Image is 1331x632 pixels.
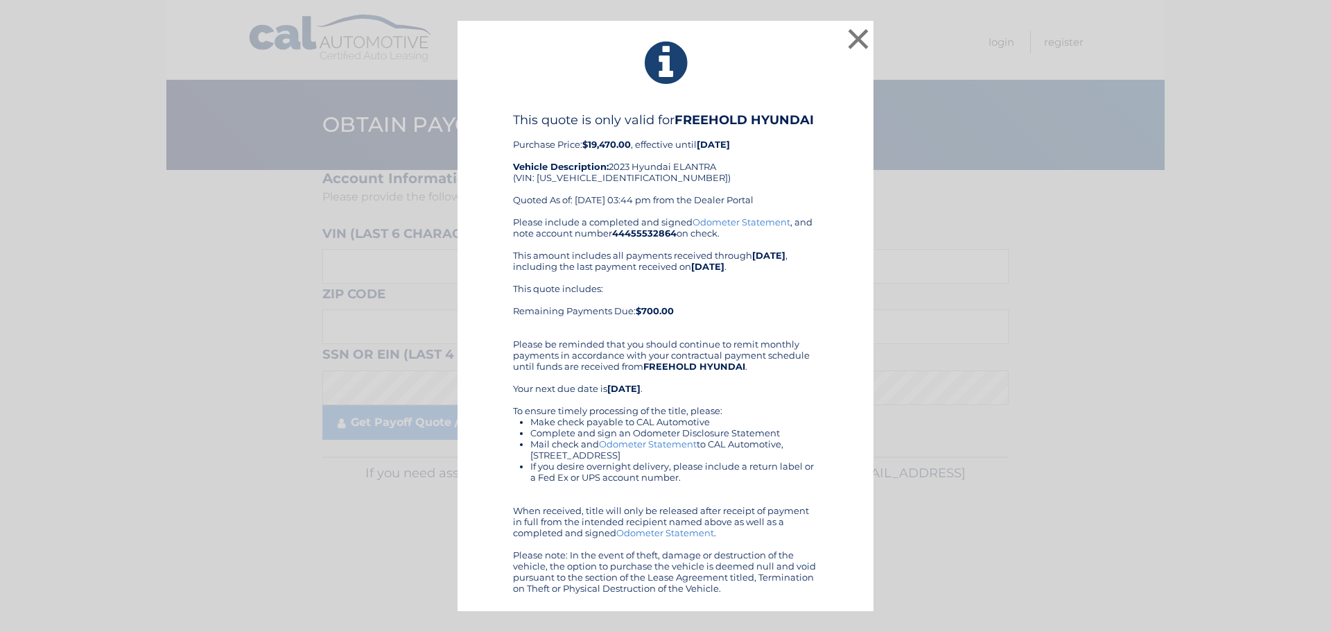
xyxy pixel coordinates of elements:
div: This quote includes: Remaining Payments Due: [513,283,818,327]
div: Purchase Price: , effective until 2023 Hyundai ELANTRA (VIN: [US_VEHICLE_IDENTIFICATION_NUMBER]) ... [513,112,818,216]
b: FREEHOLD HYUNDAI [675,112,814,128]
h4: This quote is only valid for [513,112,818,128]
b: $19,470.00 [582,139,631,150]
li: Mail check and to CAL Automotive, [STREET_ADDRESS] [530,438,818,461]
button: × [844,25,872,53]
b: [DATE] [752,250,785,261]
a: Odometer Statement [599,438,697,450]
b: [DATE] [691,261,724,272]
li: Complete and sign an Odometer Disclosure Statement [530,427,818,438]
div: Please include a completed and signed , and note account number on check. This amount includes al... [513,216,818,594]
strong: Vehicle Description: [513,161,609,172]
b: FREEHOLD HYUNDAI [643,361,745,372]
b: [DATE] [697,139,730,150]
li: If you desire overnight delivery, please include a return label or a Fed Ex or UPS account number. [530,461,818,483]
b: [DATE] [607,383,641,394]
b: $700.00 [636,305,674,316]
a: Odometer Statement [616,527,714,538]
li: Make check payable to CAL Automotive [530,416,818,427]
b: 44455532864 [612,228,677,239]
a: Odometer Statement [693,216,790,228]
